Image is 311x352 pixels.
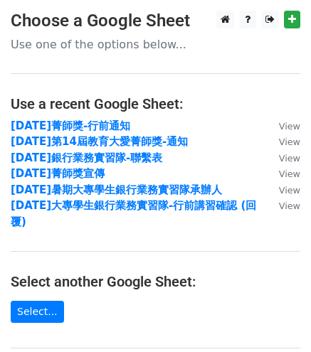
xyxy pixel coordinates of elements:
a: Select... [11,301,64,323]
p: Use one of the options below... [11,37,300,52]
a: [DATE]菁師獎宣傳 [11,167,105,180]
small: View [279,121,300,132]
a: [DATE]第14屆教育大愛菁師獎-通知 [11,135,188,148]
a: View [265,167,300,180]
a: View [265,119,300,132]
a: View [265,151,300,164]
h3: Choose a Google Sheet [11,11,300,31]
a: View [265,135,300,148]
h4: Use a recent Google Sheet: [11,95,300,112]
a: View [265,199,300,212]
a: [DATE]大專學生銀行業務實習隊-行前講習確認 (回覆) [11,199,256,228]
a: View [265,183,300,196]
small: View [279,169,300,179]
small: View [279,201,300,211]
a: [DATE]暑期大專學生銀行業務實習隊承辦人 [11,183,222,196]
small: View [279,153,300,164]
h4: Select another Google Sheet: [11,273,300,290]
a: [DATE]菁師獎-行前通知 [11,119,130,132]
small: View [279,137,300,147]
small: View [279,185,300,196]
a: [DATE]銀行業務實習隊-聯繫表 [11,151,162,164]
